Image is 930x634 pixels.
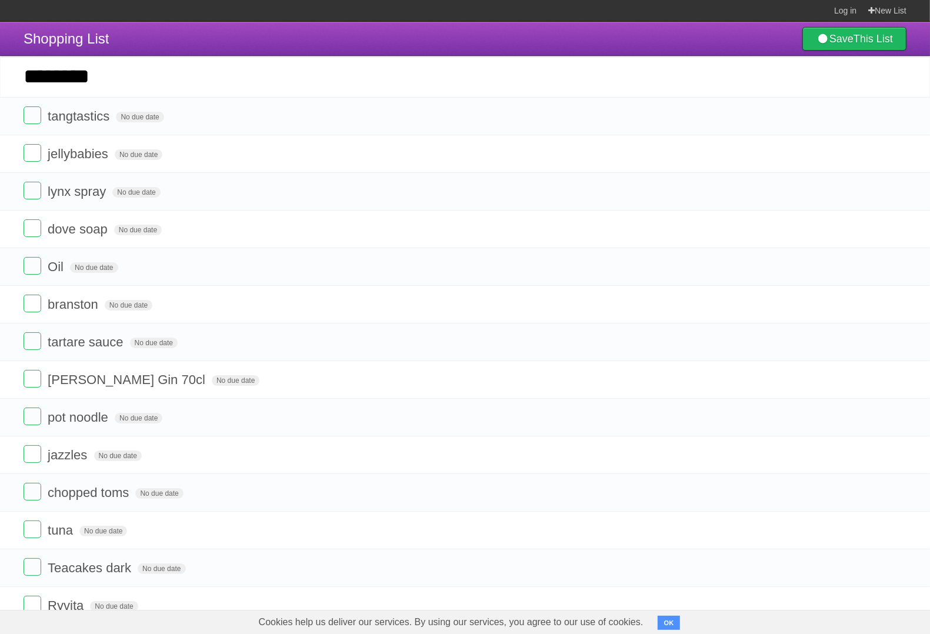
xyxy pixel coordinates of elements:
[802,27,906,51] a: SaveThis List
[24,558,41,576] label: Done
[115,149,162,160] span: No due date
[24,408,41,425] label: Done
[24,106,41,124] label: Done
[48,523,76,538] span: tuna
[112,187,160,198] span: No due date
[94,451,142,461] span: No due date
[854,33,893,45] b: This List
[48,259,66,274] span: Oil
[48,410,111,425] span: pot noodle
[79,526,127,536] span: No due date
[48,184,109,199] span: lynx spray
[115,413,162,423] span: No due date
[48,448,90,462] span: jazzles
[135,488,183,499] span: No due date
[24,144,41,162] label: Done
[24,219,41,237] label: Done
[24,332,41,350] label: Done
[24,596,41,613] label: Done
[24,520,41,538] label: Done
[90,601,138,612] span: No due date
[48,222,111,236] span: dove soap
[48,485,132,500] span: chopped toms
[24,445,41,463] label: Done
[114,225,162,235] span: No due date
[116,112,164,122] span: No due date
[212,375,259,386] span: No due date
[138,563,185,574] span: No due date
[48,560,134,575] span: Teacakes dark
[105,300,152,311] span: No due date
[48,146,111,161] span: jellybabies
[48,109,112,124] span: tangtastics
[48,598,86,613] span: Ryvita
[24,483,41,500] label: Done
[247,610,655,634] span: Cookies help us deliver our services. By using our services, you agree to our use of cookies.
[24,295,41,312] label: Done
[130,338,178,348] span: No due date
[70,262,118,273] span: No due date
[658,616,681,630] button: OK
[24,257,41,275] label: Done
[24,182,41,199] label: Done
[48,372,208,387] span: [PERSON_NAME] Gin 70cl
[24,31,109,46] span: Shopping List
[24,370,41,388] label: Done
[48,335,126,349] span: tartare sauce
[48,297,101,312] span: branston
